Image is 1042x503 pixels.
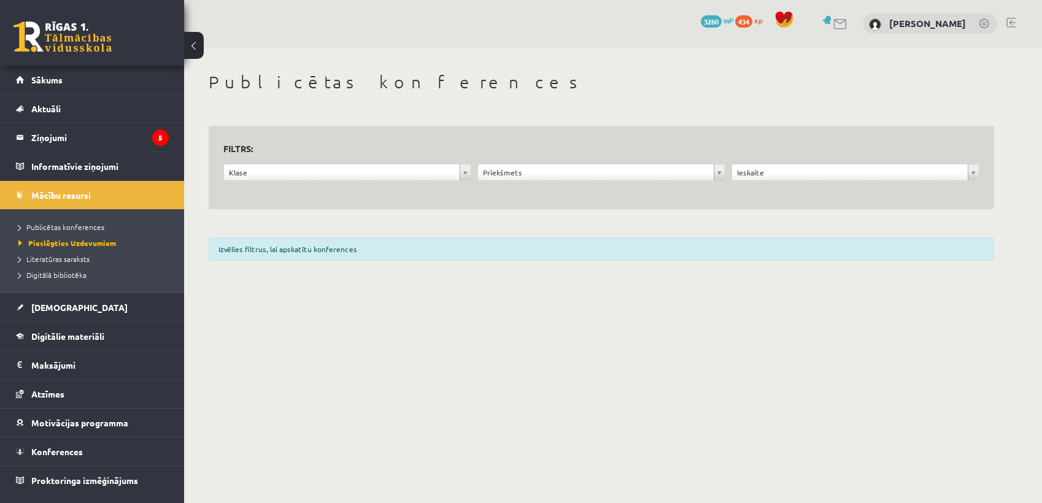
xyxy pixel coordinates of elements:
[478,164,725,180] a: Priekšmets
[31,190,91,201] span: Mācību resursi
[889,17,966,29] a: [PERSON_NAME]
[209,72,994,93] h1: Publicētas konferences
[18,253,172,264] a: Literatūras saraksts
[18,222,104,232] span: Publicētas konferences
[31,152,169,180] legend: Informatīvie ziņojumi
[31,475,138,486] span: Proktoringa izmēģinājums
[16,322,169,350] a: Digitālie materiāli
[18,221,172,232] a: Publicētas konferences
[16,94,169,123] a: Aktuāli
[754,15,762,25] span: xp
[31,388,64,399] span: Atzīmes
[14,21,112,52] a: Rīgas 1. Tālmācības vidusskola
[18,254,90,264] span: Literatūras saraksts
[732,164,979,180] a: Ieskaite
[18,237,172,248] a: Pieslēgties Uzdevumiem
[735,15,752,28] span: 434
[701,15,722,28] span: 3260
[724,15,733,25] span: mP
[869,18,881,31] img: Ieva Bringina
[209,237,994,261] div: Izvēlies filtrus, lai apskatītu konferences
[31,123,169,152] legend: Ziņojumi
[16,181,169,209] a: Mācību resursi
[31,446,83,457] span: Konferences
[735,15,768,25] a: 434 xp
[701,15,733,25] a: 3260 mP
[224,164,471,180] a: Klase
[31,74,63,85] span: Sākums
[16,380,169,408] a: Atzīmes
[31,103,61,114] span: Aktuāli
[18,238,116,248] span: Pieslēgties Uzdevumiem
[31,302,128,313] span: [DEMOGRAPHIC_DATA]
[16,437,169,466] a: Konferences
[18,269,172,280] a: Digitālā bibliotēka
[16,409,169,437] a: Motivācijas programma
[223,140,965,157] h3: Filtrs:
[16,466,169,494] a: Proktoringa izmēģinājums
[16,293,169,321] a: [DEMOGRAPHIC_DATA]
[31,331,104,342] span: Digitālie materiāli
[737,164,963,180] span: Ieskaite
[31,417,128,428] span: Motivācijas programma
[483,164,709,180] span: Priekšmets
[229,164,455,180] span: Klase
[16,123,169,152] a: Ziņojumi5
[31,351,169,379] legend: Maksājumi
[18,270,87,280] span: Digitālā bibliotēka
[152,129,169,146] i: 5
[16,351,169,379] a: Maksājumi
[16,152,169,180] a: Informatīvie ziņojumi
[16,66,169,94] a: Sākums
